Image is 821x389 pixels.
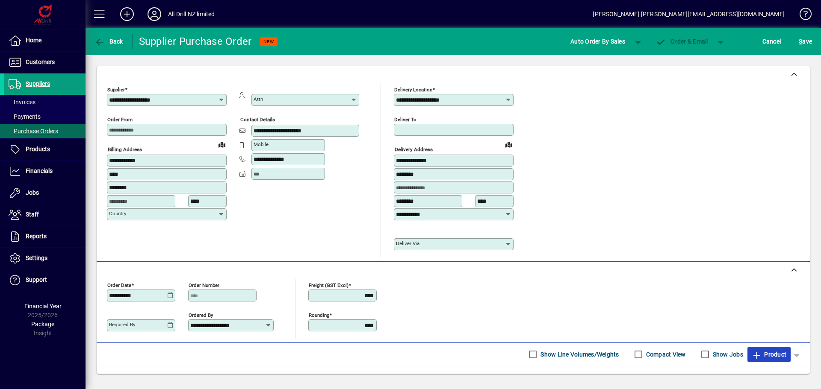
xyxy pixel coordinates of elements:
[9,113,41,120] span: Payments
[644,350,686,359] label: Compact View
[570,35,625,48] span: Auto Order By Sales
[189,282,219,288] mat-label: Order number
[168,7,215,21] div: All Drill NZ limited
[26,254,47,261] span: Settings
[502,137,516,151] a: View on map
[656,38,708,45] span: Order & Email
[26,189,39,196] span: Jobs
[762,35,781,48] span: Cancel
[109,211,126,216] mat-label: Country
[26,37,41,44] span: Home
[254,141,269,147] mat-label: Mobile
[711,350,743,359] label: Show Jobs
[139,35,252,48] div: Supplier Purchase Order
[396,240,419,246] mat-label: Deliver via
[747,347,791,362] button: Product
[797,34,814,49] button: Save
[141,6,168,22] button: Profile
[652,34,712,49] button: Order & Email
[31,321,54,328] span: Package
[9,99,35,105] span: Invoices
[309,282,348,288] mat-label: Freight (GST excl)
[107,117,133,123] mat-label: Order from
[26,276,47,283] span: Support
[752,348,786,361] span: Product
[4,52,86,73] a: Customers
[26,233,47,240] span: Reports
[799,38,802,45] span: S
[793,2,810,29] a: Knowledge Base
[4,124,86,138] a: Purchase Orders
[4,95,86,109] a: Invoices
[92,34,125,49] button: Back
[566,34,629,49] button: Auto Order By Sales
[107,282,131,288] mat-label: Order date
[26,167,53,174] span: Financials
[4,226,86,247] a: Reports
[26,146,50,152] span: Products
[4,109,86,124] a: Payments
[4,248,86,269] a: Settings
[254,96,263,102] mat-label: Attn
[394,87,432,93] mat-label: Delivery Location
[4,161,86,182] a: Financials
[539,350,619,359] label: Show Line Volumes/Weights
[263,39,274,44] span: NEW
[86,34,133,49] app-page-header-button: Back
[26,211,39,218] span: Staff
[109,322,135,328] mat-label: Required by
[4,204,86,225] a: Staff
[26,58,55,65] span: Customers
[593,7,785,21] div: [PERSON_NAME] [PERSON_NAME][EMAIL_ADDRESS][DOMAIN_NAME]
[394,117,416,123] mat-label: Deliver To
[9,128,58,135] span: Purchase Orders
[189,312,213,318] mat-label: Ordered by
[4,269,86,291] a: Support
[4,139,86,160] a: Products
[760,34,783,49] button: Cancel
[799,35,812,48] span: ave
[4,182,86,204] a: Jobs
[107,87,125,93] mat-label: Supplier
[24,303,62,310] span: Financial Year
[26,80,50,87] span: Suppliers
[113,6,141,22] button: Add
[215,137,229,151] a: View on map
[4,30,86,51] a: Home
[95,38,123,45] span: Back
[309,312,329,318] mat-label: Rounding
